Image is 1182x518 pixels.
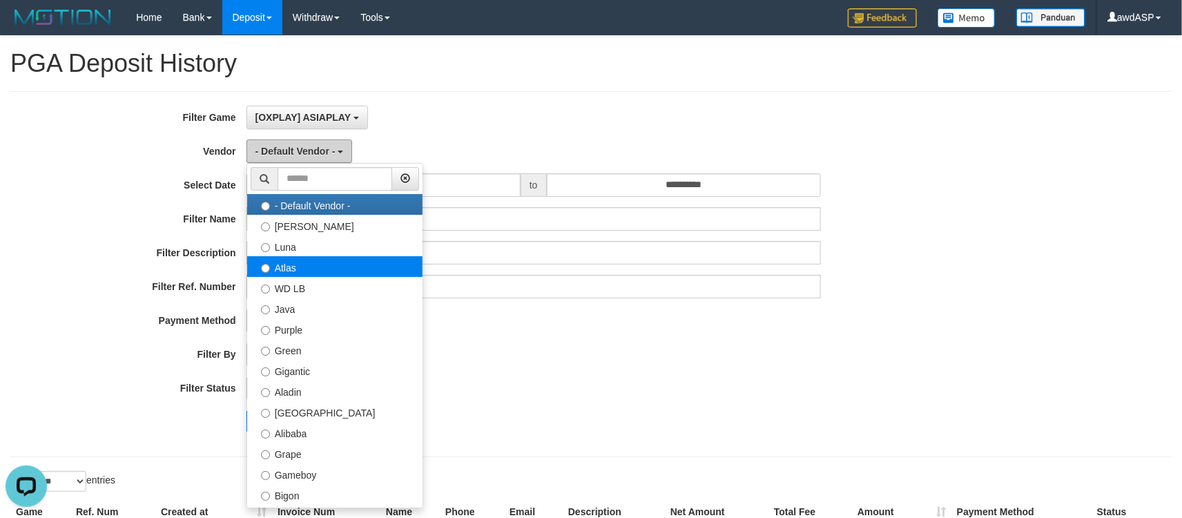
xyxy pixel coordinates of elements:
[261,222,270,231] input: [PERSON_NAME]
[247,339,423,360] label: Green
[255,146,336,157] span: - Default Vendor -
[6,6,47,47] button: Open LiveChat chat widget
[261,450,270,459] input: Grape
[261,409,270,418] input: [GEOGRAPHIC_DATA]
[261,492,270,501] input: Bigon
[10,50,1172,77] h1: PGA Deposit History
[261,305,270,314] input: Java
[247,215,423,236] label: [PERSON_NAME]
[261,430,270,439] input: Alibaba
[247,401,423,422] label: [GEOGRAPHIC_DATA]
[261,367,270,376] input: Gigantic
[35,471,86,492] select: Showentries
[247,277,423,298] label: WD LB
[247,381,423,401] label: Aladin
[247,463,423,484] label: Gameboy
[247,236,423,256] label: Luna
[261,264,270,273] input: Atlas
[10,7,115,28] img: MOTION_logo.png
[247,318,423,339] label: Purple
[261,471,270,480] input: Gameboy
[10,471,115,492] label: Show entries
[848,8,917,28] img: Feedback.jpg
[255,112,351,123] span: [OXPLAY] ASIAPLAY
[261,326,270,335] input: Purple
[247,422,423,443] label: Alibaba
[247,298,423,318] label: Java
[261,243,270,252] input: Luna
[247,360,423,381] label: Gigantic
[1016,8,1085,27] img: panduan.png
[247,256,423,277] label: Atlas
[521,173,547,197] span: to
[247,443,423,463] label: Grape
[261,388,270,397] input: Aladin
[246,140,353,163] button: - Default Vendor -
[261,347,270,356] input: Green
[261,202,270,211] input: - Default Vendor -
[938,8,996,28] img: Button%20Memo.svg
[247,194,423,215] label: - Default Vendor -
[246,106,368,129] button: [OXPLAY] ASIAPLAY
[247,484,423,505] label: Bigon
[261,285,270,294] input: WD LB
